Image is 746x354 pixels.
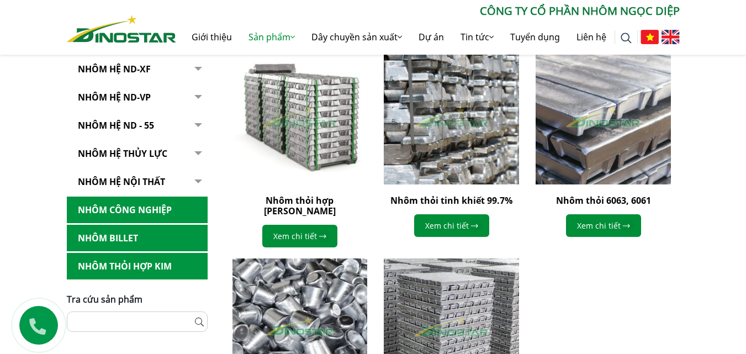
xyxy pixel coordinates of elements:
[502,19,568,55] a: Tuyển dụng
[67,168,208,196] a: Nhôm hệ nội thất
[240,19,303,55] a: Sản phẩm
[232,49,368,184] img: Nhôm thỏi hợp kim
[67,56,208,83] a: Nhôm Hệ ND-XF
[662,30,680,44] img: English
[566,214,641,237] a: Xem chi tiết
[303,19,410,55] a: Dây chuyền sản xuất
[621,33,632,44] img: search
[414,214,489,237] a: Xem chi tiết
[67,112,208,139] a: NHÔM HỆ ND - 55
[262,225,337,247] a: Xem chi tiết
[67,293,142,305] span: Tra cứu sản phẩm
[183,19,240,55] a: Giới thiệu
[176,3,680,19] p: CÔNG TY CỔ PHẦN NHÔM NGỌC DIỆP
[452,19,502,55] a: Tin tức
[536,49,671,184] img: Nhôm thỏi 6063, 6061
[67,253,208,280] a: Nhôm Thỏi hợp kim
[384,49,519,184] img: Nhôm thỏi tinh khiết 99.7%
[67,197,208,224] a: Nhôm Công nghiệp
[390,194,512,207] a: Nhôm thỏi tinh khiết 99.7%
[641,30,659,44] img: Tiếng Việt
[410,19,452,55] a: Dự án
[67,84,208,111] a: Nhôm Hệ ND-VP
[264,194,336,217] a: Nhôm thỏi hợp [PERSON_NAME]
[67,140,208,167] a: Nhôm hệ thủy lực
[568,19,615,55] a: Liên hệ
[67,225,208,252] a: Nhôm Billet
[67,15,176,43] img: Nhôm Dinostar
[556,194,651,207] a: Nhôm thỏi 6063, 6061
